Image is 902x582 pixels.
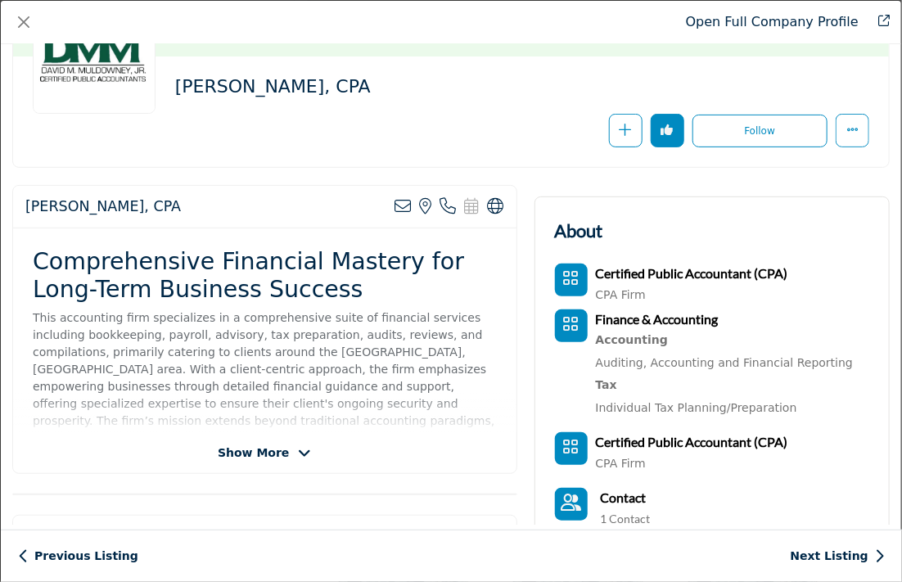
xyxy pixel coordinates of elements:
[596,265,788,281] b: Certified Public Accountant (CPA)
[596,314,719,327] a: Finance & Accounting
[692,115,828,147] button: Redirect to login
[25,198,181,215] h2: David M. Muldowney Jr., CPA
[18,548,138,565] a: Previous Listing
[33,309,497,464] p: This accounting firm specializes in a comprehensive suite of financial services including bookkee...
[555,432,588,465] button: Category Icon
[791,548,885,565] a: Next Listing
[596,434,788,449] b: Certified Public Accountant (CPA)
[596,329,854,351] div: Financial statements, bookkeeping, auditing
[651,114,684,147] button: Redirect to login page
[596,311,719,327] b: Finance & Accounting
[651,356,853,369] a: Accounting and Financial Reporting
[555,488,588,521] button: Contact-Employee Icon
[555,488,588,521] a: Link of redirect to contact page
[12,11,35,34] button: Close
[33,248,497,304] h2: Comprehensive Financial Mastery for Long-Term Business Success
[609,114,643,147] button: Redirect to login page
[596,374,854,396] div: Business and individual tax services
[218,444,289,462] span: Show More
[686,14,859,29] a: Redirect to david-m-muldowney-jr-cpa
[555,309,588,342] button: Category Icon
[596,329,854,351] a: Accounting
[596,374,854,396] a: Tax
[175,76,625,97] h2: [PERSON_NAME], CPA
[601,490,647,505] b: Contact
[867,12,890,32] a: Redirect to david-m-muldowney-jr-cpa
[596,436,788,449] a: Certified Public Accountant (CPA)
[596,288,646,301] a: CPA Firm
[836,114,869,147] button: More Options
[596,268,788,281] a: Certified Public Accountant (CPA)
[596,457,646,470] a: CPA Firm
[601,488,647,508] a: Contact
[596,401,797,414] a: Individual Tax Planning/Preparation
[555,217,603,244] h2: About
[596,356,647,369] a: Auditing,
[555,264,588,296] button: Category Icon
[601,511,651,527] a: 1 Contact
